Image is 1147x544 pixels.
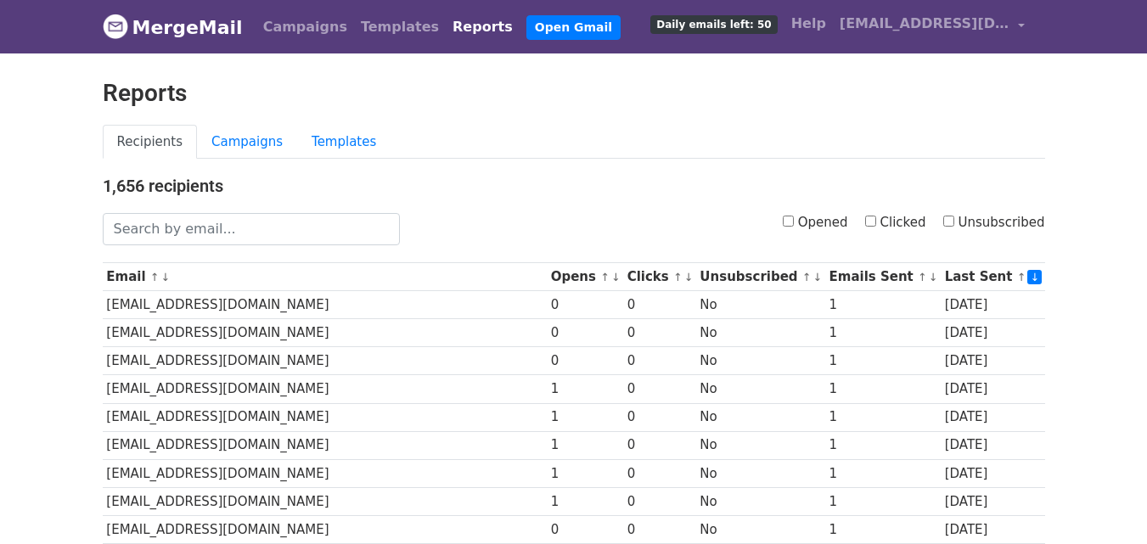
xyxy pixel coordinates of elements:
[547,487,623,515] td: 1
[547,515,623,543] td: 0
[611,271,621,283] a: ↓
[673,271,683,283] a: ↑
[103,125,198,160] a: Recipients
[833,7,1032,47] a: [EMAIL_ADDRESS][DOMAIN_NAME]
[813,271,823,283] a: ↓
[865,213,926,233] label: Clicked
[941,375,1045,403] td: [DATE]
[941,487,1045,515] td: [DATE]
[825,263,941,291] th: Emails Sent
[941,263,1045,291] th: Last Sent
[103,487,547,515] td: [EMAIL_ADDRESS][DOMAIN_NAME]
[103,291,547,319] td: [EMAIL_ADDRESS][DOMAIN_NAME]
[696,347,825,375] td: No
[623,431,696,459] td: 0
[941,403,1045,431] td: [DATE]
[929,271,938,283] a: ↓
[802,271,812,283] a: ↑
[696,459,825,487] td: No
[825,403,941,431] td: 1
[941,347,1045,375] td: [DATE]
[644,7,784,41] a: Daily emails left: 50
[547,291,623,319] td: 0
[941,515,1045,543] td: [DATE]
[623,291,696,319] td: 0
[103,375,547,403] td: [EMAIL_ADDRESS][DOMAIN_NAME]
[1017,271,1026,283] a: ↑
[825,291,941,319] td: 1
[825,431,941,459] td: 1
[297,125,391,160] a: Templates
[547,431,623,459] td: 1
[943,213,1045,233] label: Unsubscribed
[865,216,876,227] input: Clicked
[941,319,1045,347] td: [DATE]
[103,79,1045,108] h2: Reports
[941,459,1045,487] td: [DATE]
[103,515,547,543] td: [EMAIL_ADDRESS][DOMAIN_NAME]
[825,515,941,543] td: 1
[354,10,446,44] a: Templates
[696,319,825,347] td: No
[684,271,694,283] a: ↓
[547,375,623,403] td: 1
[840,14,1009,34] span: [EMAIL_ADDRESS][DOMAIN_NAME]
[103,459,547,487] td: [EMAIL_ADDRESS][DOMAIN_NAME]
[918,271,927,283] a: ↑
[825,347,941,375] td: 1
[825,375,941,403] td: 1
[150,271,160,283] a: ↑
[103,431,547,459] td: [EMAIL_ADDRESS][DOMAIN_NAME]
[103,176,1045,196] h4: 1,656 recipients
[696,431,825,459] td: No
[623,263,696,291] th: Clicks
[103,319,547,347] td: [EMAIL_ADDRESS][DOMAIN_NAME]
[941,431,1045,459] td: [DATE]
[547,347,623,375] td: 0
[825,319,941,347] td: 1
[623,459,696,487] td: 0
[696,487,825,515] td: No
[103,263,547,291] th: Email
[696,403,825,431] td: No
[161,271,171,283] a: ↓
[941,291,1045,319] td: [DATE]
[547,459,623,487] td: 1
[103,9,243,45] a: MergeMail
[623,347,696,375] td: 0
[103,213,400,245] input: Search by email...
[446,10,520,44] a: Reports
[103,14,128,39] img: MergeMail logo
[783,213,848,233] label: Opened
[103,347,547,375] td: [EMAIL_ADDRESS][DOMAIN_NAME]
[526,15,621,40] a: Open Gmail
[696,515,825,543] td: No
[256,10,354,44] a: Campaigns
[623,375,696,403] td: 0
[197,125,297,160] a: Campaigns
[1027,270,1042,284] a: ↓
[623,515,696,543] td: 0
[784,7,833,41] a: Help
[547,403,623,431] td: 1
[547,319,623,347] td: 0
[696,263,825,291] th: Unsubscribed
[623,487,696,515] td: 0
[696,291,825,319] td: No
[623,403,696,431] td: 0
[650,15,777,34] span: Daily emails left: 50
[547,263,623,291] th: Opens
[103,403,547,431] td: [EMAIL_ADDRESS][DOMAIN_NAME]
[696,375,825,403] td: No
[825,459,941,487] td: 1
[600,271,610,283] a: ↑
[825,487,941,515] td: 1
[783,216,794,227] input: Opened
[623,319,696,347] td: 0
[943,216,954,227] input: Unsubscribed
